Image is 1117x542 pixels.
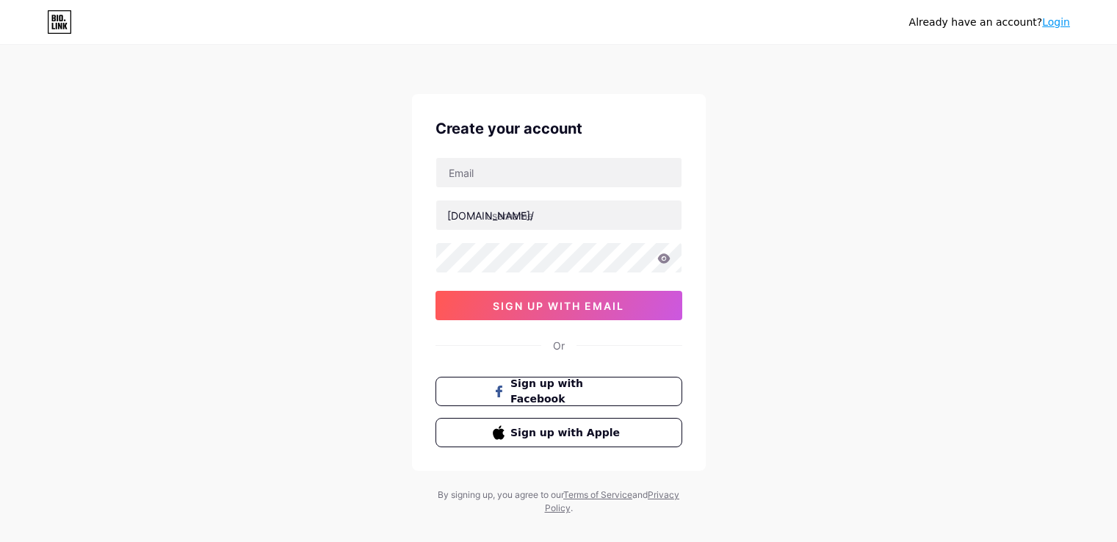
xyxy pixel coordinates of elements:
span: Sign up with Apple [510,425,624,441]
span: Sign up with Facebook [510,376,624,407]
input: username [436,200,682,230]
div: Or [553,338,565,353]
button: sign up with email [435,291,682,320]
a: Login [1042,16,1070,28]
input: Email [436,158,682,187]
button: Sign up with Apple [435,418,682,447]
a: Terms of Service [563,489,632,500]
div: Create your account [435,118,682,140]
span: sign up with email [493,300,624,312]
button: Sign up with Facebook [435,377,682,406]
div: [DOMAIN_NAME]/ [447,208,534,223]
div: By signing up, you agree to our and . [434,488,684,515]
div: Already have an account? [909,15,1070,30]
